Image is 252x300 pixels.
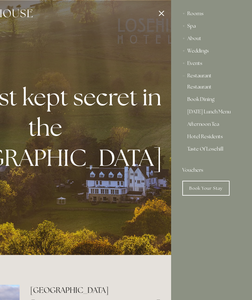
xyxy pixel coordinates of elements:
div: Rooms [182,7,241,20]
div: Restaurant [182,70,241,82]
a: Book Your Stay [182,181,230,196]
a: Taste Of Losehill [187,147,236,157]
a: [DATE] Lunch Menu [187,109,236,117]
div: About [182,32,241,45]
div: Weddings [182,45,241,57]
a: Vouchers [182,164,241,176]
div: Events [182,57,241,70]
a: Hotel Residents [187,134,236,142]
a: Restaurant [187,84,236,92]
a: Afternoon Tea [187,122,236,129]
div: Spa [182,20,241,32]
a: Book Dining [187,97,236,104]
